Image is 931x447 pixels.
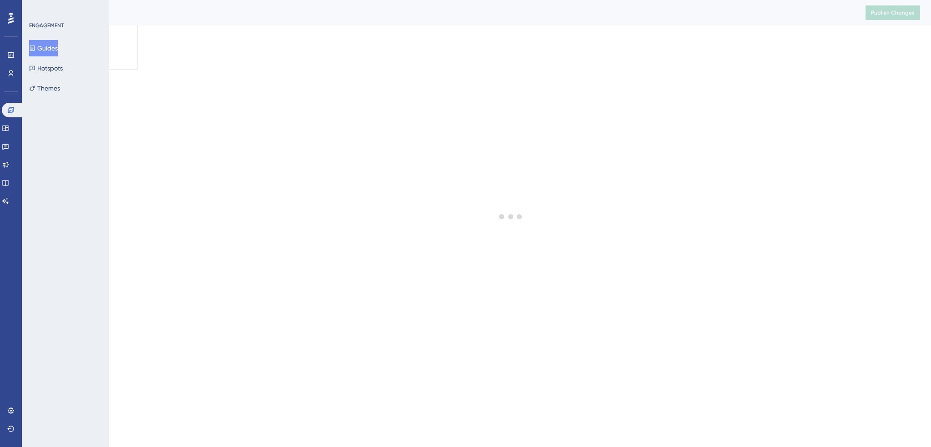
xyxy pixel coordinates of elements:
button: Guides [29,40,58,56]
button: Hotspots [29,60,63,76]
div: ENGAGEMENT [29,22,64,29]
span: Publish Changes [871,9,915,16]
button: Publish Changes [866,5,920,20]
button: Themes [29,80,60,96]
